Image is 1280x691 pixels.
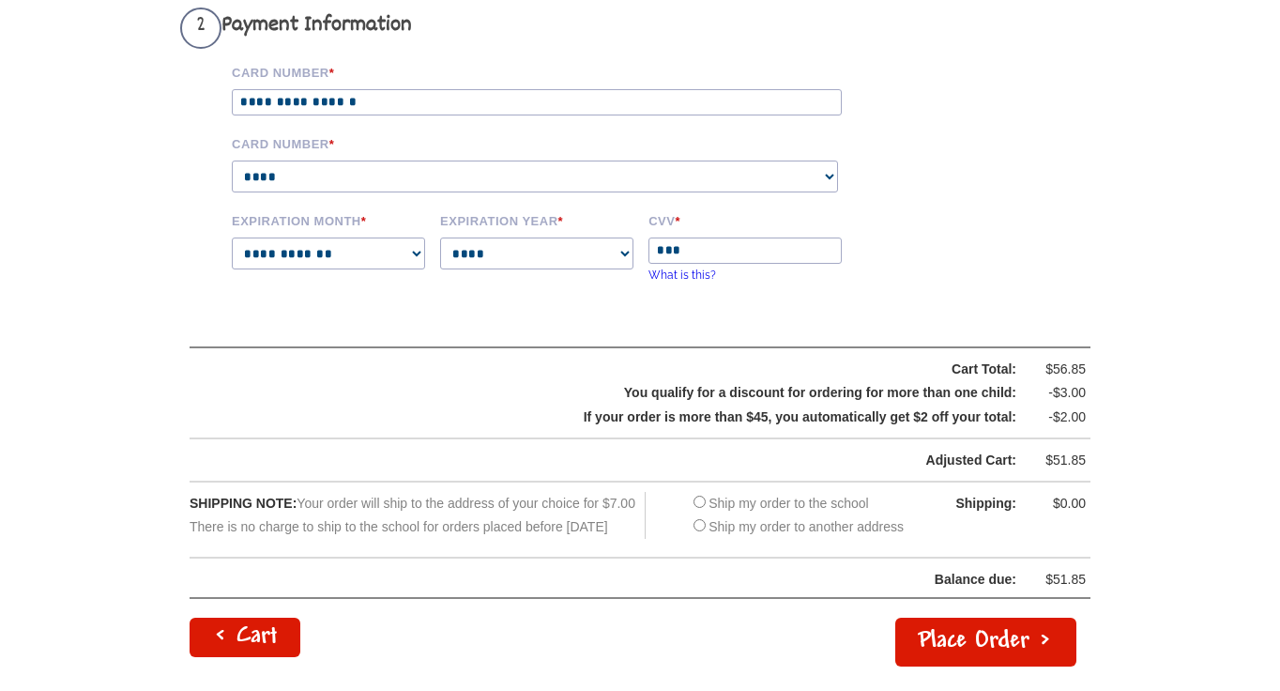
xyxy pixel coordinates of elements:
div: You qualify for a discount for ordering for more than one child: [237,381,1016,405]
div: $56.85 [1029,358,1086,381]
div: Cart Total: [237,358,1016,381]
h3: Payment Information [180,8,870,49]
div: -$3.00 [1029,381,1086,405]
label: Expiration Month [232,211,427,228]
div: Shipping: [922,492,1016,515]
span: 2 [180,8,221,49]
div: $51.85 [1029,568,1086,591]
label: Card Number [232,63,870,80]
a: What is this? [648,269,716,282]
label: CVV [648,211,844,228]
label: Card Number [232,134,870,151]
button: Place Order > [895,618,1076,667]
div: $0.00 [1029,492,1086,515]
a: < Cart [190,618,300,657]
div: If your order is more than $45, you automatically get $2 off your total: [237,406,1016,429]
div: -$2.00 [1029,406,1086,429]
span: SHIPPING NOTE: [190,496,297,511]
div: Balance due: [190,568,1016,591]
label: Expiration Year [440,211,635,228]
div: Your order will ship to the address of your choice for $7.00 There is no charge to ship to the sc... [190,492,646,539]
div: $51.85 [1029,449,1086,472]
div: Adjusted Cart: [237,449,1016,472]
div: Ship my order to the school Ship my order to another address [689,492,904,539]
